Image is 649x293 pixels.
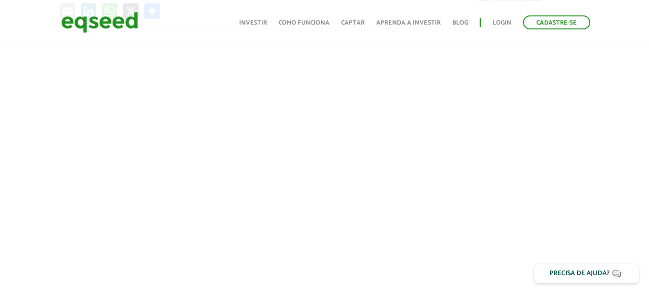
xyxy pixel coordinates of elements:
a: Login [493,20,511,26]
a: Cadastre-se [523,15,590,29]
a: Blog [452,20,468,26]
a: Aprenda a investir [376,20,441,26]
a: Investir [239,20,267,26]
a: Como funciona [279,20,330,26]
img: EqSeed [61,10,138,35]
a: Captar [341,20,365,26]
